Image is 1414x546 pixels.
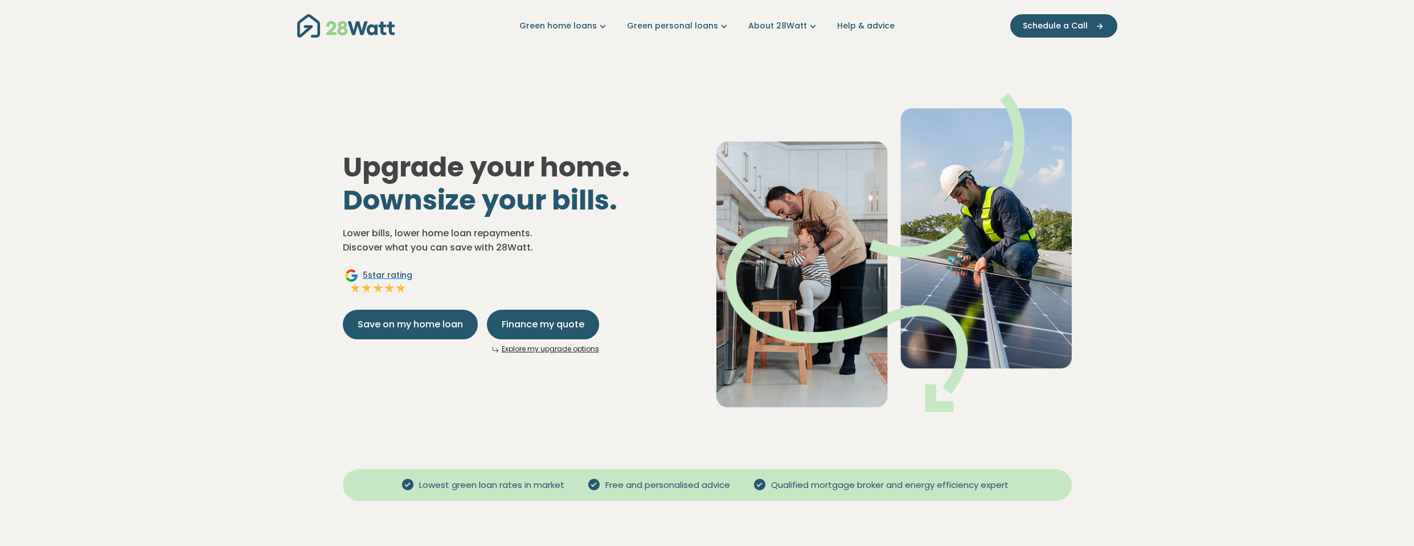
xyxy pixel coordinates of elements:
[767,479,1013,492] span: Qualified mortgage broker and energy efficiency expert
[372,282,384,294] img: Full star
[358,318,463,331] span: Save on my home loan
[297,14,395,38] img: 28Watt
[363,269,412,281] span: 5 star rating
[502,344,599,354] a: Explore my upgrade options
[395,282,407,294] img: Full star
[601,479,735,492] span: Free and personalised advice
[519,20,609,32] a: Green home loans
[343,269,414,296] a: Google5star ratingFull starFull starFull starFull starFull star
[415,479,569,492] span: Lowest green loan rates in market
[627,20,730,32] a: Green personal loans
[343,151,698,216] h1: Upgrade your home.
[350,282,361,294] img: Full star
[297,11,1117,40] nav: Main navigation
[837,20,895,32] a: Help & advice
[487,310,599,339] button: Finance my quote
[748,20,819,32] a: About 28Watt
[502,318,584,331] span: Finance my quote
[1023,20,1088,32] span: Schedule a Call
[716,93,1072,412] img: Dad helping toddler
[343,310,478,339] button: Save on my home loan
[361,282,372,294] img: Full star
[343,181,617,219] span: Downsize your bills.
[384,282,395,294] img: Full star
[343,226,698,255] p: Lower bills, lower home loan repayments. Discover what you can save with 28Watt.
[345,269,358,282] img: Google
[1010,14,1117,38] button: Schedule a Call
